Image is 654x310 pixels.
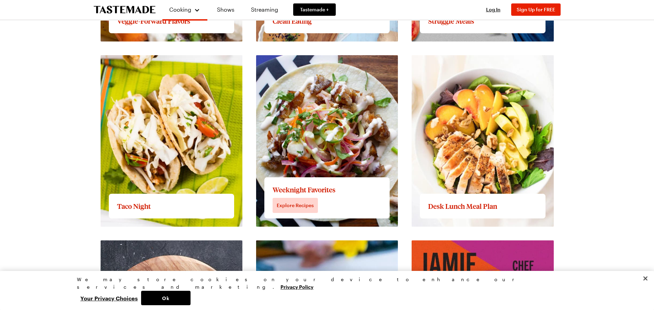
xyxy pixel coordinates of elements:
div: We may store cookies on your device to enhance our services and marketing. [77,276,571,291]
span: Log In [486,7,501,12]
div: Privacy [77,276,571,305]
span: Cooking [169,6,191,13]
a: View full content for Desk Lunch Meal Plan [412,56,522,62]
a: View full content for Recipes by Jamie Oliver [412,241,539,248]
a: To Tastemade Home Page [94,6,156,14]
span: Tastemade + [300,6,329,13]
button: Close [638,271,653,286]
a: Tastemade + [293,3,336,16]
button: Cooking [169,3,200,16]
a: View full content for Taco Night [101,56,183,62]
button: Log In [480,6,507,13]
span: Sign Up for FREE [517,7,555,12]
a: More information about your privacy, opens in a new tab [280,283,313,290]
a: View full content for Weeknight Favorites [256,56,363,62]
button: Ok [141,291,191,305]
a: View full content for Pizza Party [101,241,182,248]
a: View full content for Delectable Desserts [256,241,362,248]
button: Your Privacy Choices [77,291,141,305]
button: Sign Up for FREE [511,3,561,16]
